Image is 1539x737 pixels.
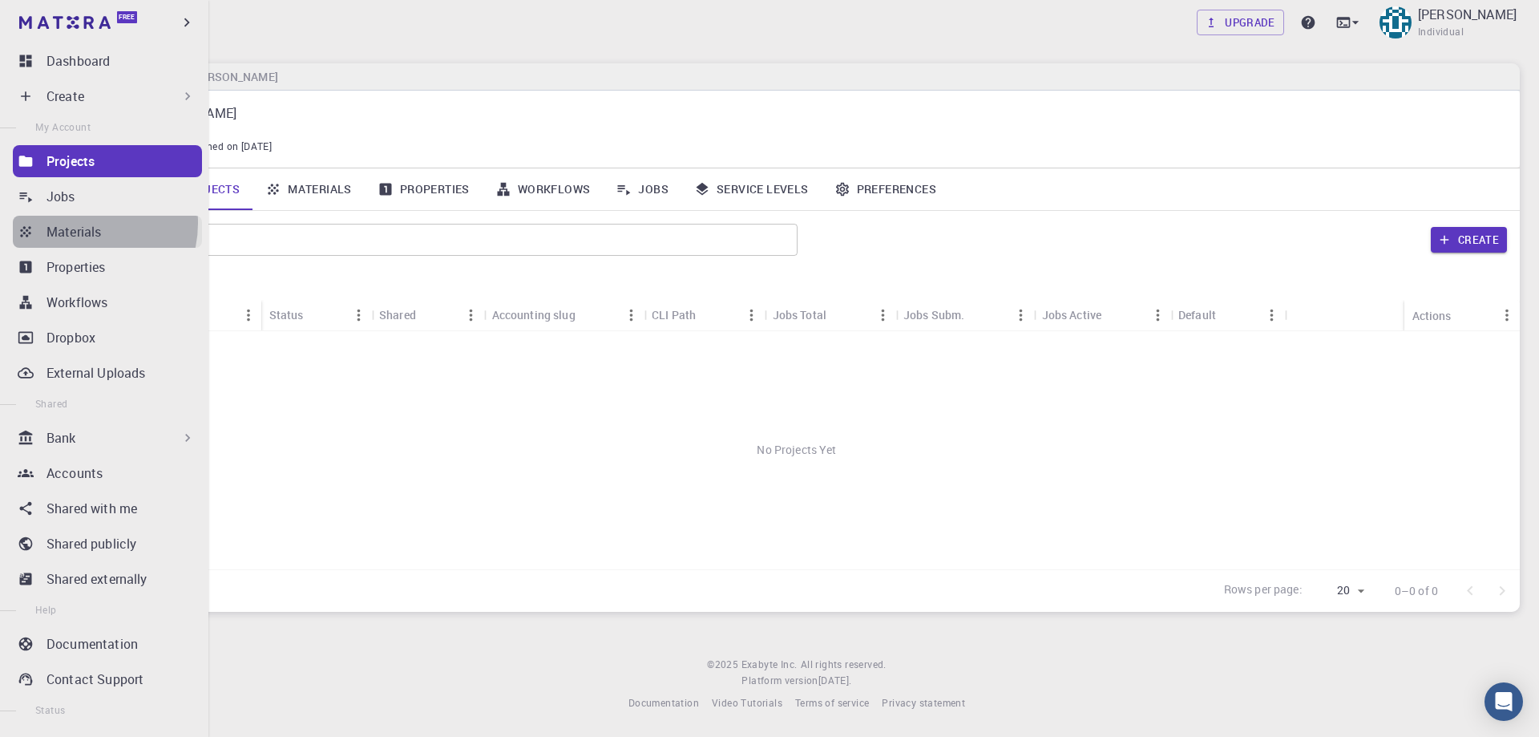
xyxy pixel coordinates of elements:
span: My Account [35,120,91,133]
a: Dropbox [13,322,202,354]
button: Sort [303,302,329,328]
a: Terms of service [795,695,869,711]
a: Preferences [822,168,949,210]
div: Status [269,299,304,330]
div: Bank [13,422,202,454]
div: Actions [1412,300,1452,331]
a: Exabyte Inc. [741,657,798,673]
h6: [PERSON_NAME] [184,68,277,86]
div: Create [13,80,202,112]
button: Menu [1494,302,1520,328]
a: Properties [13,251,202,283]
a: Shared externally [13,563,202,595]
div: Shared [371,299,484,330]
button: Menu [236,302,261,328]
p: Shared publicly [46,534,136,553]
p: Rows per page: [1224,581,1303,600]
span: Joined on [DATE] [192,139,272,155]
span: Platform version [741,673,818,689]
img: Monir Uzzaman [1379,6,1412,38]
a: Workflows [13,286,202,318]
button: Menu [1259,302,1285,328]
span: Help [35,603,57,616]
span: Support [32,11,90,26]
div: CLI Path [644,299,765,330]
p: Documentation [46,634,138,654]
a: Upgrade [1197,10,1284,35]
button: Menu [458,302,484,328]
button: Menu [870,302,895,328]
div: 20 [1309,579,1369,602]
button: Menu [1145,302,1170,328]
a: Shared publicly [13,528,202,560]
a: External Uploads [13,357,202,389]
button: Menu [739,302,765,328]
a: Properties [365,168,483,210]
a: [DATE]. [818,673,852,689]
a: Jobs [603,168,681,210]
p: Projects [46,152,95,171]
div: Jobs Subm. [895,299,1034,330]
div: Accounting slug [484,299,644,330]
p: Dashboard [46,51,110,71]
p: Workflows [46,293,107,312]
p: Shared externally [46,569,147,589]
p: [PERSON_NAME] [138,103,1494,123]
img: logo [19,16,111,29]
div: CLI Path [652,299,696,330]
p: Accounts [46,464,103,483]
p: Materials [46,222,101,241]
div: Jobs Subm. [903,299,965,330]
a: Documentation [13,628,202,660]
a: Materials [252,168,365,210]
a: Video Tutorials [712,695,782,711]
p: Create [46,87,84,106]
span: All rights reserved. [801,657,887,673]
button: Menu [345,302,371,328]
div: Jobs Active [1042,299,1102,330]
a: Privacy statement [882,695,965,711]
span: Individual [1418,24,1464,40]
button: Sort [576,302,601,328]
a: Contact Support [13,663,202,695]
span: Status [35,703,65,716]
div: Jobs Active [1034,299,1171,330]
p: Properties [46,257,106,277]
a: Shared with me [13,492,202,524]
div: Default [1178,299,1216,330]
a: Materials [13,216,202,248]
p: External Uploads [46,363,145,383]
div: Jobs Total [765,299,896,330]
a: Accounts [13,457,202,489]
a: Workflows [483,168,604,210]
p: Shared with me [46,499,137,518]
p: Bank [46,428,76,447]
p: 0–0 of 0 [1395,583,1438,599]
span: © 2025 [707,657,741,673]
div: Shared [379,299,416,330]
a: Jobs [13,180,202,213]
div: Accounting slug [492,299,576,330]
span: [DATE] . [818,674,852,686]
div: Default [1170,299,1285,330]
a: Documentation [628,695,699,711]
div: Actions [1404,300,1521,331]
div: No Projects Yet [74,331,1520,569]
a: Projects [13,145,202,177]
span: Documentation [628,696,699,709]
span: Exabyte Inc. [741,658,798,670]
div: Status [261,299,372,330]
span: Video Tutorials [712,696,782,709]
button: Menu [1008,302,1034,328]
span: Terms of service [795,696,869,709]
p: Jobs [46,187,75,206]
button: Menu [618,302,644,328]
p: [PERSON_NAME] [1418,5,1517,24]
a: Service Levels [681,168,822,210]
span: Privacy statement [882,696,965,709]
p: Contact Support [46,670,143,689]
div: Open Intercom Messenger [1484,682,1523,721]
a: Dashboard [13,45,202,77]
button: Create [1431,227,1507,253]
span: Shared [35,397,67,410]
